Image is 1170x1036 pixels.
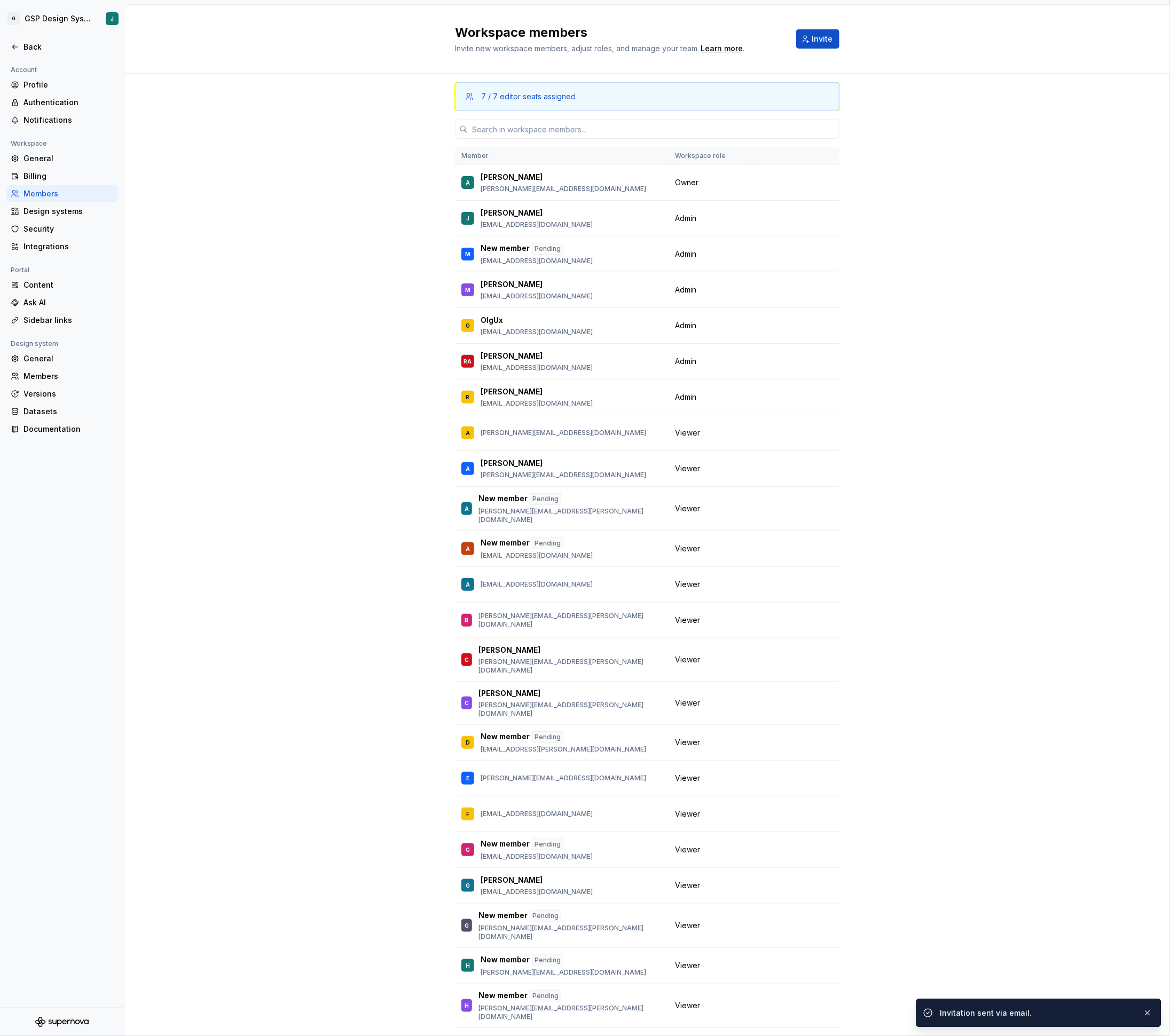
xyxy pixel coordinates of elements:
[466,880,470,891] div: G
[455,44,699,53] span: Invite new workspace members, adjust roles, and manage your team.
[481,91,576,102] div: 7 / 7 editor seats assigned
[481,315,503,326] p: OlgUx
[675,428,700,438] span: Viewer
[481,839,530,850] p: New member
[481,208,543,218] p: [PERSON_NAME]
[675,177,698,188] span: Owner
[466,392,470,402] div: R
[675,249,696,259] span: Admin
[466,844,470,855] div: G
[466,579,470,590] div: A
[481,852,593,861] p: [EMAIL_ADDRESS][DOMAIN_NAME]
[465,249,470,259] div: M
[6,264,34,276] div: Portal
[23,153,113,164] div: General
[481,471,646,479] p: [PERSON_NAME][EMAIL_ADDRESS][DOMAIN_NAME]
[675,960,700,971] span: Viewer
[478,688,540,699] p: [PERSON_NAME]
[675,920,700,931] span: Viewer
[23,97,113,108] div: Authentication
[675,463,700,474] span: Viewer
[669,147,750,165] th: Workspace role
[23,42,113,52] div: Back
[6,137,51,150] div: Workspace
[675,320,696,331] span: Admin
[481,363,593,372] p: [EMAIL_ADDRESS][DOMAIN_NAME]
[465,503,469,514] div: A
[532,537,563,549] div: Pending
[481,185,646,193] p: [PERSON_NAME][EMAIL_ADDRESS][DOMAIN_NAME]
[481,458,543,469] p: [PERSON_NAME]
[6,312,117,329] a: Sidebar links
[478,493,528,505] p: New member
[23,241,113,252] div: Integrations
[481,888,593,896] p: [EMAIL_ADDRESS][DOMAIN_NAME]
[23,315,113,326] div: Sidebar links
[675,615,700,626] span: Viewer
[701,43,743,54] div: Learn more
[2,7,122,30] button: GGSP Design SystemJ
[481,328,593,336] p: [EMAIL_ADDRESS][DOMAIN_NAME]
[478,701,662,718] p: [PERSON_NAME][EMAIL_ADDRESS][PERSON_NAME][DOMAIN_NAME]
[481,968,646,977] p: [PERSON_NAME][EMAIL_ADDRESS][DOMAIN_NAME]
[481,774,646,782] p: [PERSON_NAME][EMAIL_ADDRESS][DOMAIN_NAME]
[466,737,470,748] div: D
[675,809,700,819] span: Viewer
[478,990,528,1002] p: New member
[466,320,470,331] div: O
[532,731,563,743] div: Pending
[481,243,530,255] p: New member
[7,12,20,25] div: G
[466,428,470,438] div: A
[481,954,530,966] p: New member
[675,579,700,590] span: Viewer
[812,34,833,44] span: Invite
[940,1008,1134,1018] div: Invitation sent via email.
[6,38,117,56] a: Back
[675,737,700,748] span: Viewer
[481,731,530,743] p: New member
[675,503,700,514] span: Viewer
[675,773,700,784] span: Viewer
[481,279,543,290] p: [PERSON_NAME]
[532,243,563,255] div: Pending
[481,399,593,408] p: [EMAIL_ADDRESS][DOMAIN_NAME]
[481,810,593,818] p: [EMAIL_ADDRESS][DOMAIN_NAME]
[675,392,696,402] span: Admin
[481,537,530,549] p: New member
[23,297,113,308] div: Ask AI
[481,551,593,560] p: [EMAIL_ADDRESS][DOMAIN_NAME]
[478,910,528,922] p: New member
[6,294,117,311] a: Ask AI
[530,910,561,922] div: Pending
[532,839,563,850] div: Pending
[23,115,113,125] div: Notifications
[478,507,662,524] p: [PERSON_NAME][EMAIL_ADDRESS][PERSON_NAME][DOMAIN_NAME]
[675,284,696,295] span: Admin
[6,368,117,385] a: Members
[23,389,113,399] div: Versions
[481,172,543,183] p: [PERSON_NAME]
[23,206,113,217] div: Design systems
[675,213,696,224] span: Admin
[111,14,114,23] div: J
[466,463,470,474] div: A
[35,1017,89,1027] svg: Supernova Logo
[465,615,469,626] div: B
[675,356,696,367] span: Admin
[23,371,113,382] div: Members
[25,13,93,24] div: GSP Design System
[530,990,561,1002] div: Pending
[466,177,470,188] div: A
[530,493,561,505] div: Pending
[466,213,469,224] div: J
[796,29,839,49] button: Invite
[465,284,470,295] div: M
[6,64,41,76] div: Account
[6,385,117,402] a: Versions
[466,960,470,971] div: H
[23,188,113,199] div: Members
[481,429,646,437] p: [PERSON_NAME][EMAIL_ADDRESS][DOMAIN_NAME]
[478,1004,662,1021] p: [PERSON_NAME][EMAIL_ADDRESS][PERSON_NAME][DOMAIN_NAME]
[455,147,669,165] th: Member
